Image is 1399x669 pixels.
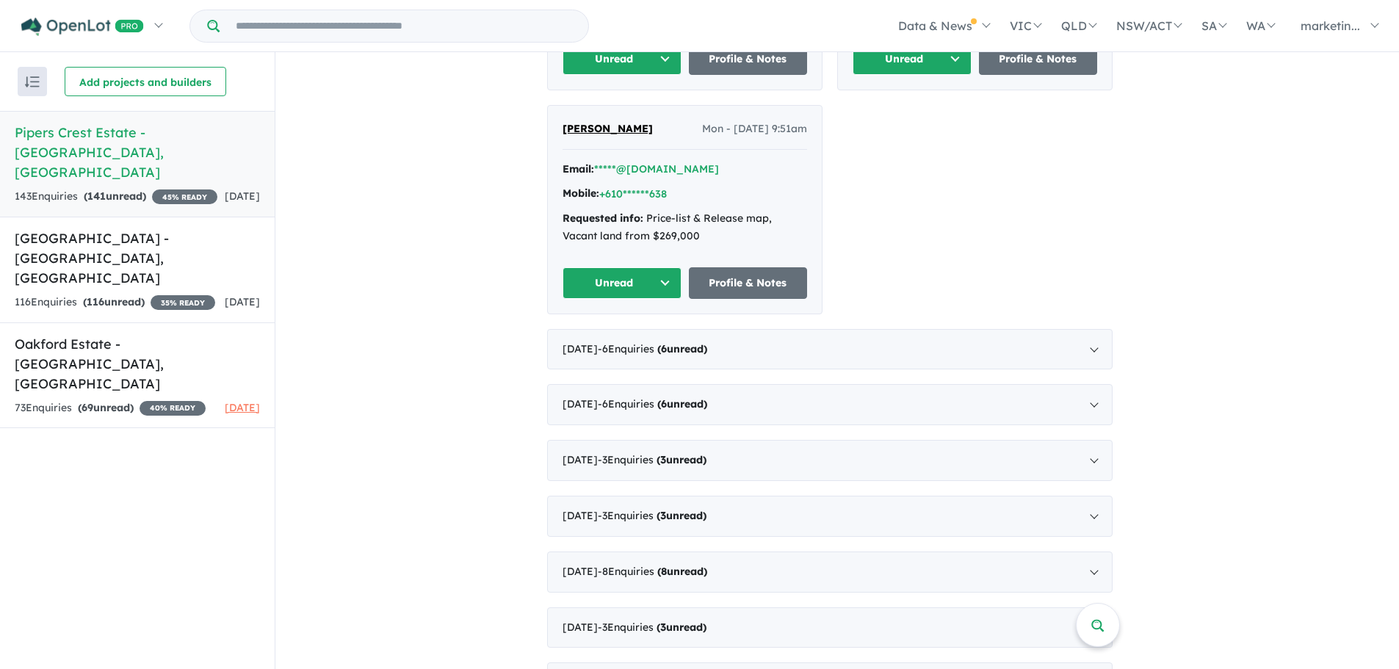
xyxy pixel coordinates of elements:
[78,401,134,414] strong: ( unread)
[657,342,707,355] strong: ( unread)
[657,397,707,411] strong: ( unread)
[563,120,653,138] a: [PERSON_NAME]
[1301,18,1360,33] span: marketin...
[657,453,706,466] strong: ( unread)
[21,18,144,36] img: Openlot PRO Logo White
[689,43,808,75] a: Profile & Notes
[65,67,226,96] button: Add projects and builders
[563,122,653,135] span: [PERSON_NAME]
[563,210,807,245] div: Price-list & Release map, Vacant land from $269,000
[563,187,599,200] strong: Mobile:
[82,401,93,414] span: 69
[660,621,666,634] span: 3
[225,401,260,414] span: [DATE]
[547,384,1113,425] div: [DATE]
[87,295,104,308] span: 116
[15,334,260,394] h5: Oakford Estate - [GEOGRAPHIC_DATA] , [GEOGRAPHIC_DATA]
[598,621,706,634] span: - 3 Enquir ies
[598,453,706,466] span: - 3 Enquir ies
[25,76,40,87] img: sort.svg
[547,552,1113,593] div: [DATE]
[84,189,146,203] strong: ( unread)
[657,621,706,634] strong: ( unread)
[547,329,1113,370] div: [DATE]
[563,267,682,299] button: Unread
[140,401,206,416] span: 40 % READY
[15,399,206,417] div: 73 Enquir ies
[563,211,643,225] strong: Requested info:
[83,295,145,308] strong: ( unread)
[547,440,1113,481] div: [DATE]
[15,228,260,288] h5: [GEOGRAPHIC_DATA] - [GEOGRAPHIC_DATA] , [GEOGRAPHIC_DATA]
[225,295,260,308] span: [DATE]
[152,189,217,204] span: 45 % READY
[15,123,260,182] h5: Pipers Crest Estate - [GEOGRAPHIC_DATA] , [GEOGRAPHIC_DATA]
[563,43,682,75] button: Unread
[853,43,972,75] button: Unread
[598,565,707,578] span: - 8 Enquir ies
[661,565,667,578] span: 8
[660,509,666,522] span: 3
[563,162,594,176] strong: Email:
[657,509,706,522] strong: ( unread)
[87,189,106,203] span: 141
[151,295,215,310] span: 35 % READY
[689,267,808,299] a: Profile & Notes
[598,397,707,411] span: - 6 Enquir ies
[547,607,1113,648] div: [DATE]
[547,496,1113,537] div: [DATE]
[223,10,585,42] input: Try estate name, suburb, builder or developer
[15,188,217,206] div: 143 Enquir ies
[657,565,707,578] strong: ( unread)
[660,453,666,466] span: 3
[598,509,706,522] span: - 3 Enquir ies
[702,120,807,138] span: Mon - [DATE] 9:51am
[598,342,707,355] span: - 6 Enquir ies
[661,342,667,355] span: 6
[661,397,667,411] span: 6
[225,189,260,203] span: [DATE]
[979,43,1098,75] a: Profile & Notes
[15,294,215,311] div: 116 Enquir ies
